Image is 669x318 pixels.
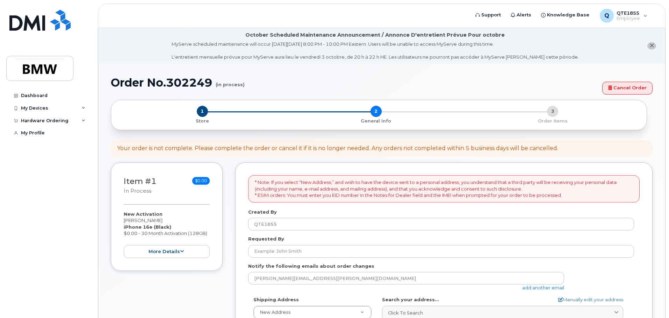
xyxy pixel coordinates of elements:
button: more details [124,245,210,258]
span: 1 [197,106,208,117]
label: Search your address... [382,296,439,303]
h1: Order No.302249 [111,76,599,89]
a: 1 Store [117,117,288,124]
h3: Item #1 [124,177,157,195]
label: Requested By [248,236,284,242]
p: Store [120,118,285,124]
label: Created By [248,209,277,215]
div: October Scheduled Maintenance Announcement / Annonce D'entretient Prévue Pour octobre [245,31,505,39]
label: Shipping Address [253,296,299,303]
small: (in process) [216,76,245,87]
small: in process [124,188,151,194]
div: [PERSON_NAME] $0.00 - 30 Month Activation (128GB) [124,211,210,258]
span: New Address [260,310,291,315]
strong: iPhone 16e (Black) [124,224,171,230]
p: * Note: If you select “New Address,” and wish to have the device sent to a personal address, you ... [255,179,633,199]
div: Your order is not complete. Please complete the order or cancel it if it is no longer needed. Any... [117,145,558,153]
a: add another email [522,285,564,290]
div: MyServe scheduled maintenance will occur [DATE][DATE] 8:00 PM - 10:00 PM Eastern. Users will be u... [172,41,579,60]
label: Notify the following emails about order changes [248,263,374,269]
iframe: Messenger Launcher [639,288,664,313]
input: Example: John Smith [248,245,634,258]
strong: New Activation [124,211,163,217]
input: Example: john@appleseed.com [248,272,564,284]
a: Cancel Order [602,82,653,95]
a: Manually edit your address [558,296,623,303]
button: close notification [647,42,656,50]
span: Click to search [388,310,423,316]
span: $0.00 [192,177,210,185]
